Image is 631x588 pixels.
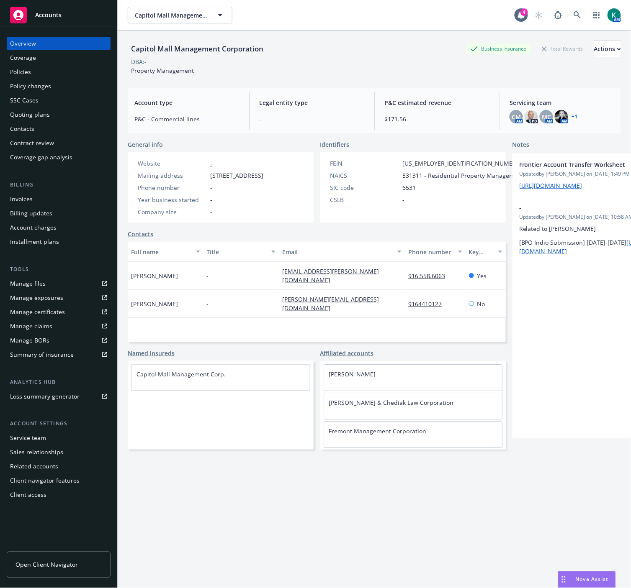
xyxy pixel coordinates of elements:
[282,248,392,256] div: Email
[408,272,452,280] a: 916.558.6063
[131,271,178,280] span: [PERSON_NAME]
[131,248,191,256] div: Full name
[10,221,57,234] div: Account charges
[7,460,111,473] a: Related accounts
[7,277,111,290] a: Manage files
[572,114,577,119] a: +1
[128,349,175,358] a: Named insureds
[7,108,111,121] a: Quoting plans
[466,242,506,262] button: Key contact
[10,122,34,135] div: Contacts
[576,576,609,583] span: Nova Assist
[138,171,207,180] div: Mailing address
[7,488,111,502] a: Client access
[260,98,364,107] span: Legal entity type
[210,171,263,180] span: [STREET_ADDRESS]
[128,140,163,149] span: General info
[10,277,46,290] div: Manage files
[520,8,528,16] div: 4
[15,560,78,569] span: Open Client Navigator
[10,235,59,248] div: Installment plans
[10,94,39,107] div: SSC Cases
[7,207,111,220] a: Billing updates
[329,370,376,378] a: [PERSON_NAME]
[588,7,605,23] a: Switch app
[408,248,453,256] div: Phone number
[559,572,569,588] div: Drag to move
[320,349,374,358] a: Affiliated accounts
[7,181,111,189] div: Billing
[403,183,416,192] span: 6531
[519,182,582,189] a: [URL][DOMAIN_NAME]
[7,432,111,445] a: Service team
[7,37,111,50] a: Overview
[207,271,209,280] span: -
[279,242,405,262] button: Email
[385,98,489,107] span: P&C estimated revenue
[7,3,111,27] a: Accounts
[525,110,538,123] img: photo
[203,242,279,262] button: Title
[128,7,232,23] button: Capitol Mall Management Corporation
[207,299,209,308] span: -
[10,51,36,64] div: Coverage
[550,7,567,23] a: Report a Bug
[10,432,46,445] div: Service team
[128,242,203,262] button: Full name
[131,66,194,74] span: Property Management
[210,195,212,204] span: -
[555,110,568,123] img: photo
[7,221,111,234] a: Account charges
[10,474,80,488] div: Client navigator features
[512,112,521,121] span: CM
[7,390,111,403] a: Loss summary generator
[7,348,111,361] a: Summary of insurance
[477,271,487,280] span: Yes
[7,151,111,164] a: Coverage gap analysis
[538,43,587,54] div: Total Rewards
[10,446,63,459] div: Sales relationships
[385,115,489,123] span: $171.56
[138,207,207,216] div: Company size
[207,248,267,256] div: Title
[10,305,65,319] div: Manage certificates
[477,299,485,308] span: No
[10,460,58,473] div: Related accounts
[7,305,111,319] a: Manage certificates
[469,248,493,256] div: Key contact
[128,230,153,238] a: Contacts
[260,115,364,123] span: .
[403,195,405,204] span: -
[330,183,399,192] div: SIC code
[135,11,207,20] span: Capitol Mall Management Corporation
[210,207,212,216] span: -
[10,320,52,333] div: Manage claims
[558,571,616,588] button: Nova Assist
[10,207,52,220] div: Billing updates
[7,320,111,333] a: Manage claims
[138,183,207,192] div: Phone number
[10,136,54,150] div: Contract review
[10,108,50,121] div: Quoting plans
[10,348,74,361] div: Summary of insurance
[7,474,111,488] a: Client navigator features
[10,151,72,164] div: Coverage gap analysis
[128,43,267,54] div: Capitol Mall Management Corporation
[10,488,46,502] div: Client access
[131,299,178,308] span: [PERSON_NAME]
[134,98,239,107] span: Account type
[10,37,36,50] div: Overview
[7,291,111,304] a: Manage exposures
[138,195,207,204] div: Year business started
[7,265,111,274] div: Tools
[531,7,547,23] a: Start snowing
[330,159,399,168] div: FEIN
[513,140,530,150] span: Notes
[7,334,111,347] a: Manage BORs
[7,235,111,248] a: Installment plans
[35,12,62,18] span: Accounts
[542,112,551,121] span: MC
[330,171,399,180] div: NAICS
[10,65,31,79] div: Policies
